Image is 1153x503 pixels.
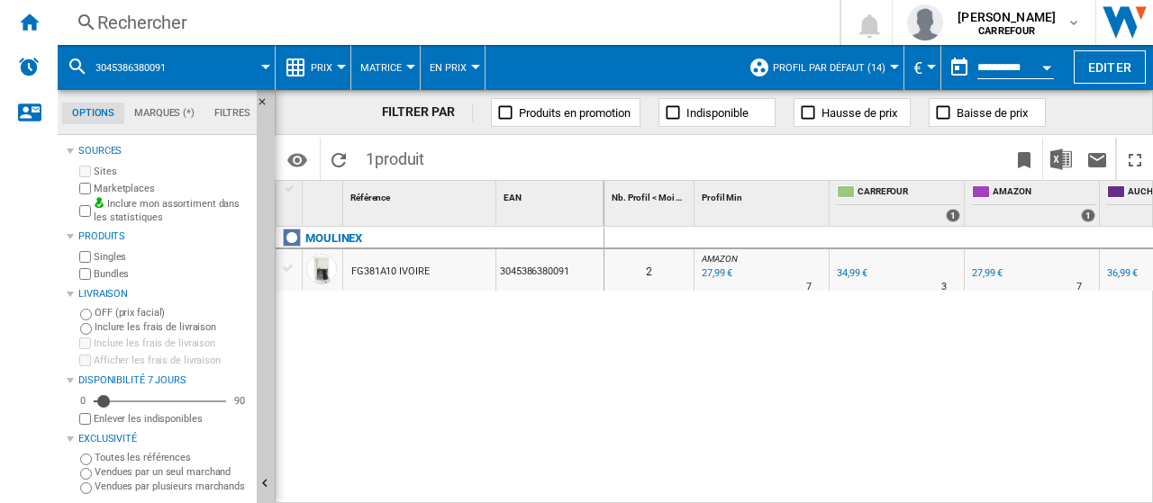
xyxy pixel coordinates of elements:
span: AMAZON [702,254,737,264]
div: 90 [230,394,250,408]
img: alerts-logo.svg [18,56,40,77]
div: Disponibilité 7 Jours [78,373,250,388]
span: Baisse de prix [957,106,1028,120]
div: FG381A10 IVOIRE [351,251,430,292]
span: 3045386380091 [95,62,166,74]
div: Profil par défaut (14) [749,45,894,90]
input: Vendues par un seul marchand [80,468,92,480]
label: Vendues par un seul marchand [95,465,250,479]
div: Sort None [608,181,694,209]
span: Produits en promotion [519,106,631,120]
input: Inclure les frais de livraison [79,337,91,349]
button: Matrice [360,45,411,90]
img: excel-24x24.png [1050,148,1072,170]
div: 0 [76,394,90,408]
button: Prix [311,45,341,90]
span: EAN [504,193,522,202]
input: Toutes les références [80,454,92,465]
span: Prix [311,62,332,74]
input: OFF (prix facial) [80,309,92,320]
div: Produits [78,229,250,244]
div: Livraison [78,287,250,301]
div: Sources [78,144,250,158]
button: Recharger [321,138,357,180]
div: CARREFOUR 1 offers sold by CARREFOUR [833,181,964,226]
button: Indisponible [658,98,776,127]
div: FILTRER PAR [382,103,474,121]
input: Afficher les frais de livraison [79,355,91,366]
div: Référence Sort None [347,181,495,209]
label: Bundles [94,267,250,281]
button: Editer [1074,50,1146,84]
span: 1 [357,138,433,175]
div: 2 [604,249,694,291]
md-menu: Currency [904,45,941,90]
button: Masquer [257,90,278,122]
button: Profil par défaut (14) [773,45,894,90]
button: Envoyer ce rapport par email [1079,138,1115,180]
div: Exclusivité [78,432,250,446]
button: md-calendar [941,49,977,85]
span: CARREFOUR [858,185,960,201]
md-tab-item: Marques (*) [124,103,204,124]
button: Baisse de prix [929,98,1046,127]
div: 34,99 € [834,265,867,283]
button: En Prix [430,45,476,90]
div: Sort None [347,181,495,209]
div: Délai de livraison : 7 jours [1076,278,1082,296]
span: produit [375,149,424,168]
div: AMAZON 1 offers sold by AMAZON [968,181,1099,226]
input: Singles [79,251,91,263]
input: Inclure mon assortiment dans les statistiques [79,200,91,222]
input: Bundles [79,268,91,280]
div: Sort None [306,181,342,209]
button: Hausse de prix [794,98,911,127]
label: OFF (prix facial) [95,306,250,319]
input: Afficher les frais de livraison [79,413,91,425]
div: Sort None [500,181,604,209]
span: En Prix [430,62,467,74]
label: Inclure mon assortiment dans les statistiques [94,197,250,225]
label: Vendues par plusieurs marchands [95,480,250,493]
span: Indisponible [686,106,749,120]
label: Toutes les références [95,451,250,464]
input: Vendues par plusieurs marchands [80,482,92,494]
div: 3045386380091 [67,45,266,90]
button: € [913,45,931,90]
div: Mise à jour : mercredi 27 août 2025 00:33 [699,265,732,283]
div: Profil Min Sort None [698,181,829,209]
img: profile.jpg [907,4,943,40]
input: Inclure les frais de livraison [80,323,92,335]
div: 1 offers sold by CARREFOUR [946,209,960,222]
div: 3045386380091 [496,249,604,291]
label: Singles [94,250,250,264]
button: Télécharger au format Excel [1043,138,1079,180]
div: Prix [285,45,341,90]
label: Afficher les frais de livraison [94,354,250,367]
label: Marketplaces [94,182,250,195]
button: Open calendar [1030,49,1063,81]
span: Profil par défaut (14) [773,62,885,74]
span: Nb. Profil < Moi [612,193,674,202]
div: 27,99 € [969,265,1003,283]
span: € [913,58,922,77]
span: AMAZON [993,185,1095,201]
label: Inclure les frais de livraison [95,320,250,334]
span: Hausse de prix [822,106,897,120]
button: Produits en promotion [491,98,640,127]
div: 36,99 € [1107,267,1138,279]
div: Rechercher [97,10,793,35]
md-tab-item: Filtres [204,103,260,124]
label: Inclure les frais de livraison [94,337,250,350]
span: Profil Min [702,193,742,202]
img: mysite-bg-18x18.png [94,197,104,208]
div: 1 offers sold by AMAZON [1081,209,1095,222]
div: EAN Sort None [500,181,604,209]
button: Créer un favoris [1006,138,1042,180]
div: Cliquez pour filtrer sur cette marque [305,228,362,249]
div: Nb. Profil < Moi Sort None [608,181,694,209]
div: 36,99 € [1104,265,1138,283]
md-slider: Disponibilité [94,392,226,410]
md-tab-item: Options [62,103,124,124]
